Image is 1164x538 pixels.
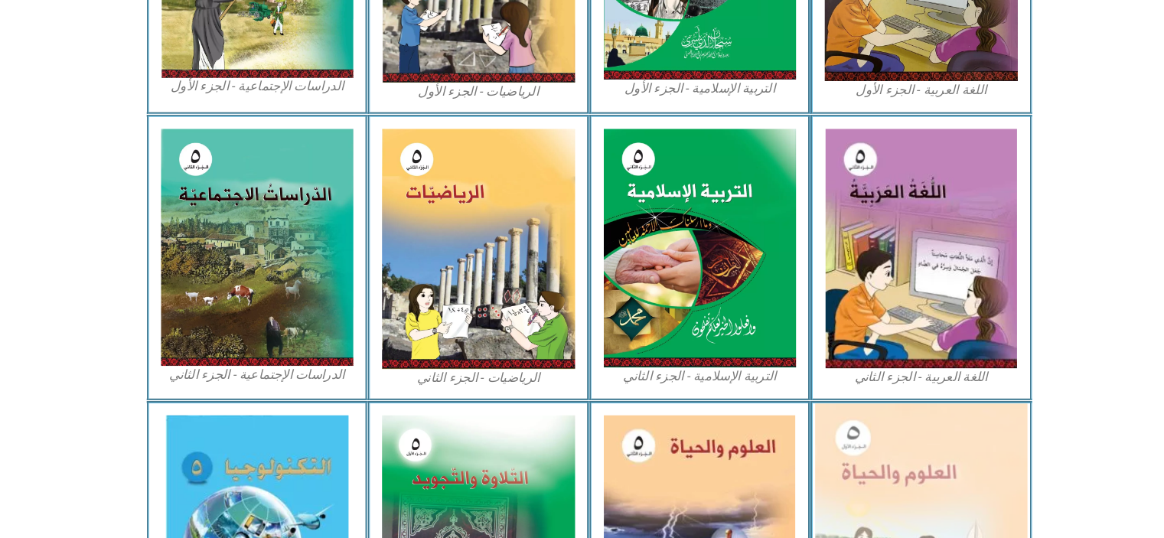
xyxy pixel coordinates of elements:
[808,375,993,392] figcaption: اللغة العربية - الجزء الثاني
[171,373,357,390] figcaption: الدراسات الإجتماعية - الجزء الثاني
[596,98,781,115] figcaption: التربية الإسلامية - الجزء الأول
[383,101,569,118] figcaption: الرياضيات - الجزء الأول​
[596,374,781,391] figcaption: التربية الإسلامية - الجزء الثاني
[383,376,569,393] figcaption: الرياضيات - الجزء الثاني
[171,96,357,113] figcaption: الدراسات الإجتماعية - الجزء الأول​
[808,99,993,116] figcaption: اللغة العربية - الجزء الأول​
